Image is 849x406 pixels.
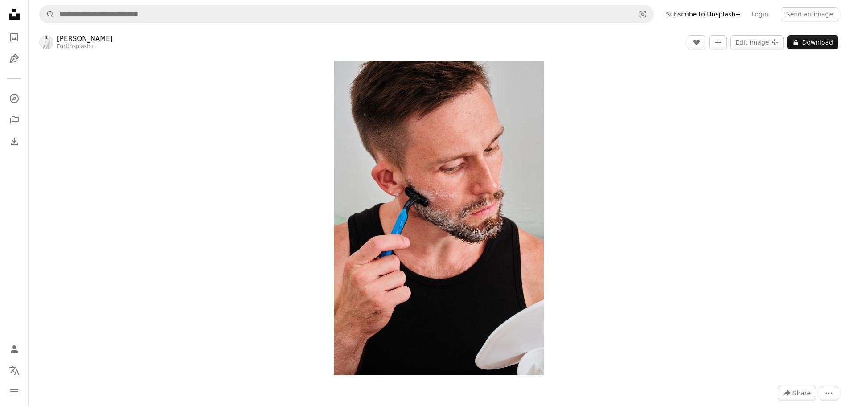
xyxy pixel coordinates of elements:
[661,7,746,21] a: Subscribe to Unsplash+
[746,7,774,21] a: Login
[5,340,23,358] a: Login / Register
[781,7,838,21] button: Send an image
[793,390,811,397] font: Share
[730,35,784,49] button: Edit image
[57,35,113,43] font: [PERSON_NAME]
[709,35,727,49] button: Add to collection
[666,11,741,18] font: Subscribe to Unsplash+
[5,111,23,129] a: Collections
[40,6,55,23] button: Search on Unsplash
[5,50,23,68] a: Illustrations
[5,383,23,401] button: Menu
[688,35,705,49] button: I like
[787,35,838,49] button: Download
[39,5,654,23] form: Search for visuals across the entire site
[735,39,769,46] font: Edit image
[5,132,23,150] a: Download history
[632,6,653,23] button: Search for visuals
[5,90,23,107] a: Explore
[66,43,95,49] a: Unsplash+
[786,11,833,18] font: Send an image
[820,386,838,400] button: More actions
[778,386,816,400] button: Share this image
[5,361,23,379] button: Language
[57,43,66,49] font: For
[751,11,768,18] font: Login
[334,61,544,375] button: Zoom in on this image
[334,61,544,375] img: A man brushes his teeth with a toothbrush
[802,39,833,46] font: Download
[5,29,23,46] a: Photos
[39,35,53,49] img: Access the profile of Andrej Lišakov
[57,34,113,43] a: [PERSON_NAME]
